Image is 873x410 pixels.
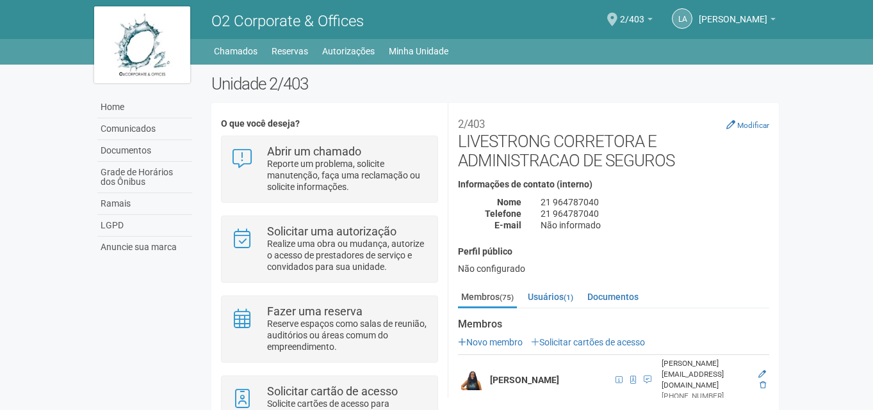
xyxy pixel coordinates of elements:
[531,196,779,208] div: 21 964787040
[525,287,576,306] a: Usuários(1)
[737,121,769,130] small: Modificar
[458,263,769,274] div: Não configurado
[97,237,192,258] a: Anuncie sua marca
[211,74,779,93] h2: Unidade 2/403
[214,42,257,60] a: Chamados
[699,2,767,24] span: Luísa Antunes de Mesquita
[267,304,363,318] strong: Fazer uma reserva
[497,197,521,207] strong: Nome
[485,209,521,219] strong: Telefone
[267,238,428,272] p: Realize uma obra ou mudança, autorize o acesso de prestadores de serviço e convidados para sua un...
[531,219,779,231] div: Não informado
[97,140,192,162] a: Documentos
[758,370,766,379] a: Editar membro
[458,337,523,347] a: Novo membro
[500,293,514,302] small: (75)
[97,193,192,215] a: Ramais
[94,6,190,83] img: logo.jpg
[231,306,428,352] a: Fazer uma reserva Reserve espaços como salas de reunião, auditórios ou áreas comum do empreendime...
[97,97,192,118] a: Home
[97,118,192,140] a: Comunicados
[662,358,750,391] div: [PERSON_NAME][EMAIL_ADDRESS][DOMAIN_NAME]
[672,8,692,29] a: LA
[461,370,482,390] img: user.png
[267,225,396,238] strong: Solicitar uma autorização
[389,42,448,60] a: Minha Unidade
[458,319,769,330] strong: Membros
[699,16,776,26] a: [PERSON_NAME]
[531,337,645,347] a: Solicitar cartões de acesso
[458,180,769,189] h4: Informações de contato (interno)
[494,220,521,230] strong: E-mail
[620,2,644,24] span: 2/403
[458,113,769,170] h2: LIVESTRONG CORRETORA E ADMINISTRACAO DE SEGUROS
[267,158,428,193] p: Reporte um problema, solicite manutenção, faça uma reclamação ou solicite informações.
[458,247,769,256] h4: Perfil público
[490,375,559,385] strong: [PERSON_NAME]
[267,145,361,158] strong: Abrir um chamado
[231,146,428,193] a: Abrir um chamado Reporte um problema, solicite manutenção, faça uma reclamação ou solicite inform...
[662,391,750,402] div: [PHONE_NUMBER]
[231,226,428,272] a: Solicitar uma autorização Realize uma obra ou mudança, autorize o acesso de prestadores de serviç...
[267,318,428,352] p: Reserve espaços como salas de reunião, auditórios ou áreas comum do empreendimento.
[531,208,779,219] div: 21 964787040
[221,119,438,129] h4: O que você deseja?
[272,42,308,60] a: Reservas
[97,162,192,193] a: Grade de Horários dos Ônibus
[211,12,364,30] span: O2 Corporate & Offices
[564,293,573,302] small: (1)
[726,120,769,130] a: Modificar
[458,287,517,308] a: Membros(75)
[458,118,485,130] small: 2/403
[322,42,375,60] a: Autorizações
[620,16,653,26] a: 2/403
[760,381,766,390] a: Excluir membro
[584,287,642,306] a: Documentos
[97,215,192,237] a: LGPD
[267,384,398,398] strong: Solicitar cartão de acesso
